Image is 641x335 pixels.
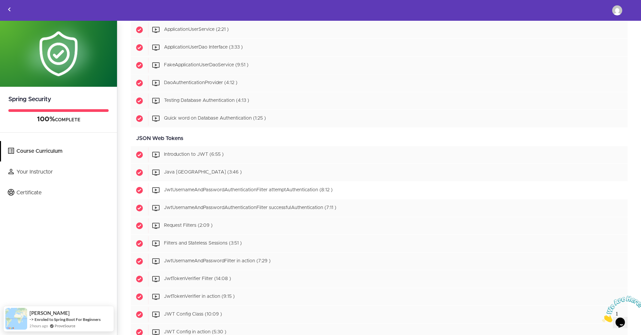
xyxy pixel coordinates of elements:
a: Completed item Java [GEOGRAPHIC_DATA] (3:46 ) [131,164,628,181]
span: Completed item [131,146,148,163]
span: 2 hours ago [30,323,48,329]
span: Completed item [131,199,148,217]
span: Completed item [131,270,148,288]
a: Completed item JwtUsernameAndPasswordAuthenticationFilter successfulAuthentication (7:11 ) [131,199,628,217]
span: Completed item [131,253,148,270]
span: JwtUsernameAndPasswordAuthenticationFilter successfulAuthentication (7:11 ) [164,206,336,210]
a: Completed item JWT Config Class (10:09 ) [131,306,628,323]
span: Completed item [131,235,148,252]
svg: Back to courses [5,5,13,13]
a: Enroled to Spring Boot For Beginners [35,317,101,322]
a: Completed item Testing Database Authentication (4:13 ) [131,92,628,110]
a: Completed item JwtTokenVerifier in action (9:15 ) [131,288,628,306]
span: Completed item [131,306,148,323]
a: Completed item Quick word on Database Authentication (1:25 ) [131,110,628,127]
span: Completed item [131,74,148,92]
a: Completed item FakeApplicationUserDaoService (9:51 ) [131,57,628,74]
span: FakeApplicationUserDaoService (9:51 ) [164,63,248,68]
span: 1 [3,3,5,8]
span: Completed item [131,21,148,39]
span: Java [GEOGRAPHIC_DATA] (3:46 ) [164,170,242,175]
a: Back to courses [0,0,18,20]
a: Completed item ApplicationUserService (2:21 ) [131,21,628,39]
img: provesource social proof notification image [5,308,27,330]
span: Filters and Stateless Sessions (3:51 ) [164,241,242,246]
span: Completed item [131,288,148,306]
span: ApplicationUserDao Interface (3:33 ) [164,45,243,50]
span: JwtTokenVerifier in action (9:15 ) [164,294,235,299]
span: DaoAuthenticationProvider (4:12 ) [164,81,237,85]
span: JwtUsernameAndPasswordFilter in action (7:29 ) [164,259,271,264]
a: Completed item JwtUsernameAndPasswordAuthenticationFilter attemptAuthentication (8:12 ) [131,182,628,199]
span: Completed item [131,110,148,127]
div: COMPLETE [8,115,109,124]
span: Completed item [131,217,148,234]
a: Course Curriculum [1,141,117,161]
a: Completed item DaoAuthenticationProvider (4:12 ) [131,74,628,92]
img: upglearn@gmail.com [612,5,622,15]
span: JWT Config in action (5:30 ) [164,330,226,335]
span: 100% [37,116,55,123]
a: Your Instructor [1,162,117,182]
span: Completed item [131,182,148,199]
span: JwtTokenVerifier Filter (14:08 ) [164,277,231,281]
div: JSON Web Tokens [131,131,628,146]
a: Completed item ApplicationUserDao Interface (3:33 ) [131,39,628,56]
span: Testing Database Authentication (4:13 ) [164,98,249,103]
a: Completed item JwtUsernameAndPasswordFilter in action (7:29 ) [131,253,628,270]
img: Chat attention grabber [3,3,44,29]
a: ProveSource [55,323,75,329]
span: Introduction to JWT (6:55 ) [164,152,224,157]
a: Completed item JwtTokenVerifier Filter (14:08 ) [131,270,628,288]
span: Completed item [131,92,148,110]
span: ApplicationUserService (2:21 ) [164,27,229,32]
a: Completed item Filters and Stateless Sessions (3:51 ) [131,235,628,252]
span: Completed item [131,39,148,56]
span: JWT Config Class (10:09 ) [164,312,222,317]
span: [PERSON_NAME] [30,310,70,316]
span: Completed item [131,57,148,74]
span: Quick word on Database Authentication (1:25 ) [164,116,266,121]
a: Completed item Request Filters (2:09 ) [131,217,628,234]
iframe: chat widget [599,293,641,325]
span: Request Filters (2:09 ) [164,223,213,228]
a: Certificate [1,183,117,203]
span: Completed item [131,164,148,181]
span: -> [30,317,34,322]
span: JwtUsernameAndPasswordAuthenticationFilter attemptAuthentication (8:12 ) [164,188,333,193]
a: Completed item Introduction to JWT (6:55 ) [131,146,628,163]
